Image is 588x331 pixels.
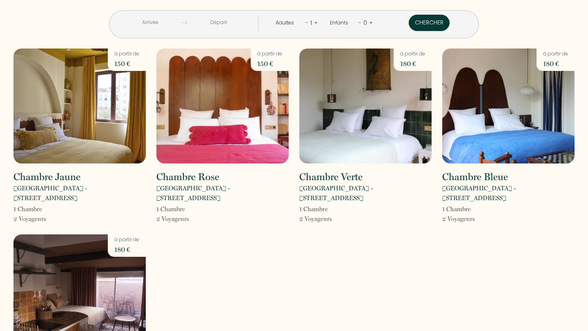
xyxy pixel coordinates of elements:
a: - [305,19,308,26]
p: à partir de [257,50,282,58]
p: 2 Voyageur [156,214,189,224]
h2: Chambre Bleue [442,172,508,182]
div: Enfants [330,19,351,27]
p: [GEOGRAPHIC_DATA] - [STREET_ADDRESS] [156,183,289,203]
input: Départ [187,15,250,31]
a: + [369,19,373,26]
img: rental-image [13,49,146,163]
span: s [472,215,475,223]
p: 180 € [400,58,425,69]
p: 1 Chambre [156,204,189,214]
p: 150 € [257,58,282,69]
p: 1 Chambre [442,204,475,214]
p: à partir de [114,236,139,244]
img: guests [181,20,187,26]
span: s [187,215,189,223]
div: Adultes [276,19,297,27]
button: Chercher [409,15,450,31]
h2: Chambre Verte [299,172,363,182]
p: 2 Voyageur [13,214,46,224]
span: s [44,215,46,223]
span: s [330,215,332,223]
input: Arrivée [119,15,181,31]
img: rental-image [299,49,432,163]
div: 1 [308,16,314,29]
p: 1 Chambre [13,204,46,214]
p: 2 Voyageur [442,214,475,224]
img: rental-image [156,49,289,163]
img: rental-image [442,49,575,163]
h2: Chambre Rose [156,172,219,182]
p: à partir de [114,50,139,58]
a: + [314,19,318,26]
a: - [359,19,361,26]
p: à partir de [400,50,425,58]
p: [GEOGRAPHIC_DATA] - [STREET_ADDRESS] [442,183,575,203]
div: 0 [361,16,369,29]
p: 180 € [114,244,139,255]
p: 180 € [543,58,568,69]
p: [GEOGRAPHIC_DATA] - [STREET_ADDRESS] [13,183,146,203]
p: [GEOGRAPHIC_DATA] - [STREET_ADDRESS] [299,183,432,203]
p: 150 € [114,58,139,69]
p: 1 Chambre [299,204,332,214]
h2: Chambre Jaune [13,172,80,182]
p: 2 Voyageur [299,214,332,224]
p: à partir de [543,50,568,58]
